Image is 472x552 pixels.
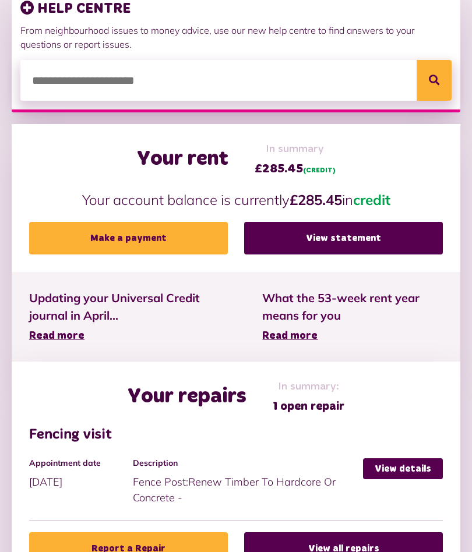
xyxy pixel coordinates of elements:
span: (CREDIT) [303,167,336,174]
span: 1 open repair [273,398,344,415]
h3: Fencing visit [29,427,443,444]
span: credit [353,191,390,208]
a: What the 53-week rent year means for you Read more [262,289,443,344]
span: Read more [262,331,318,341]
a: Updating your Universal Credit journal in April... Read more [29,289,227,344]
p: Your account balance is currently in [29,189,443,210]
a: View statement [244,222,443,254]
span: What the 53-week rent year means for you [262,289,443,324]
a: View details [363,458,443,479]
span: In summary: [273,379,344,395]
span: In summary [255,141,336,157]
h2: Your rent [137,147,228,172]
a: Make a payment [29,222,228,254]
span: £285.45 [255,160,336,178]
span: Updating your Universal Credit journal in April... [29,289,227,324]
div: [DATE] [29,458,133,490]
span: Read more [29,331,84,341]
h4: Appointment date [29,458,127,468]
div: Fence Post:Renew Timber To Hardcore Or Concrete - [133,458,364,505]
h2: Your repairs [128,384,246,409]
h4: Description [133,458,358,468]
p: From neighbourhood issues to money advice, use our new help centre to find answers to your questi... [20,23,452,51]
strong: £285.45 [290,191,342,208]
h3: HELP CENTRE [20,1,452,17]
